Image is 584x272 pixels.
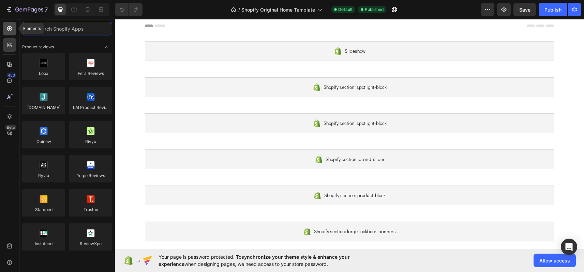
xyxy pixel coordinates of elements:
[534,254,576,267] button: Allow access
[230,28,251,36] span: Slideshow
[3,3,51,16] button: 7
[539,3,567,16] button: Publish
[539,257,570,264] span: Allow access
[561,239,577,255] div: Open Intercom Messenger
[115,19,584,249] iframe: Design area
[513,3,536,16] button: Save
[211,136,270,144] span: Shopify section: brand-slider
[209,64,272,72] span: Shopify section: spotlight-block
[22,44,54,50] span: Product reviews
[115,3,143,16] div: Undo/Redo
[209,172,271,180] span: Shopify section: product-block
[209,100,272,108] span: Shopify section: spotlight-block
[199,208,281,217] span: Shopify section: large-lookbook-banners
[365,6,384,13] span: Published
[238,6,240,13] span: /
[338,6,353,13] span: Default
[159,253,376,268] span: Your page is password protected. To when designing pages, we need access to your store password.
[544,6,561,13] div: Publish
[22,22,112,35] input: Search Shopify Apps
[45,5,48,14] p: 7
[101,42,112,52] span: Toggle open
[241,6,315,13] span: Shopify Original Home Template
[6,73,16,78] div: 450
[159,254,350,267] span: synchronize your theme style & enhance your experience
[519,7,530,13] span: Save
[5,125,16,130] div: Beta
